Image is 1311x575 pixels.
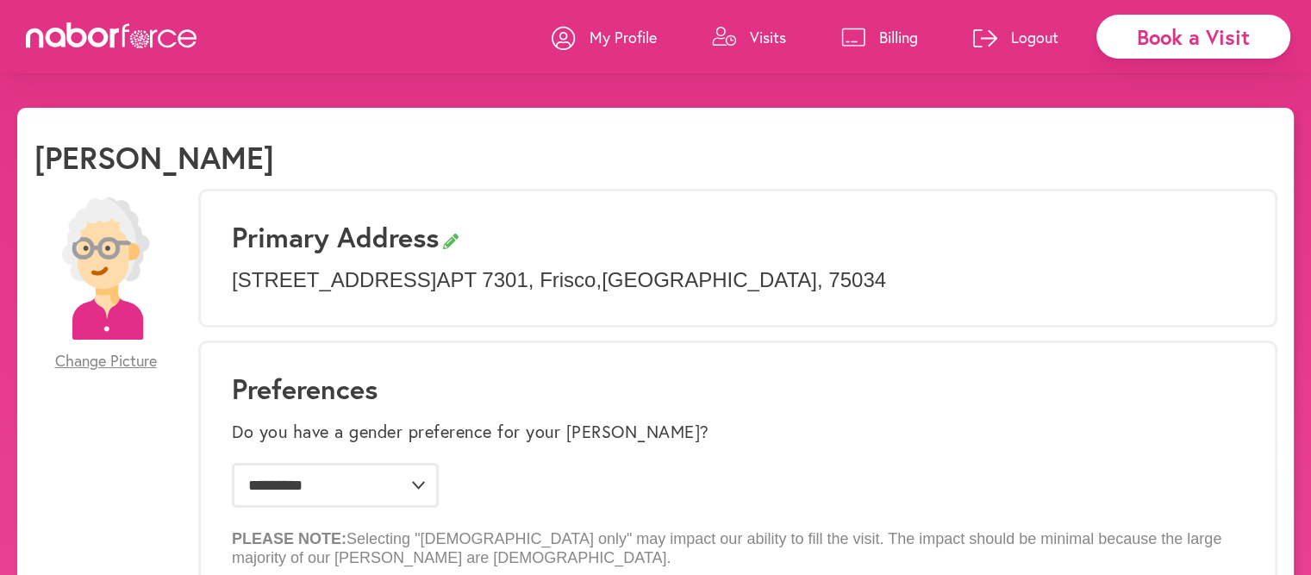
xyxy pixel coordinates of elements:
[973,11,1058,63] a: Logout
[232,516,1244,567] p: Selecting "[DEMOGRAPHIC_DATA] only" may impact our ability to fill the visit. The impact should b...
[232,372,1244,405] h1: Preferences
[34,139,274,176] h1: [PERSON_NAME]
[55,352,157,371] span: Change Picture
[841,11,918,63] a: Billing
[232,268,1244,293] p: [STREET_ADDRESS] APT 7301 , Frisco , [GEOGRAPHIC_DATA] , 75034
[232,221,1244,253] h3: Primary Address
[879,27,918,47] p: Billing
[1011,27,1058,47] p: Logout
[232,530,346,547] b: PLEASE NOTE:
[750,27,786,47] p: Visits
[712,11,786,63] a: Visits
[232,422,709,442] label: Do you have a gender preference for your [PERSON_NAME]?
[34,197,177,340] img: efc20bcf08b0dac87679abea64c1faab.png
[1096,15,1290,59] div: Book a Visit
[552,11,657,63] a: My Profile
[590,27,657,47] p: My Profile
